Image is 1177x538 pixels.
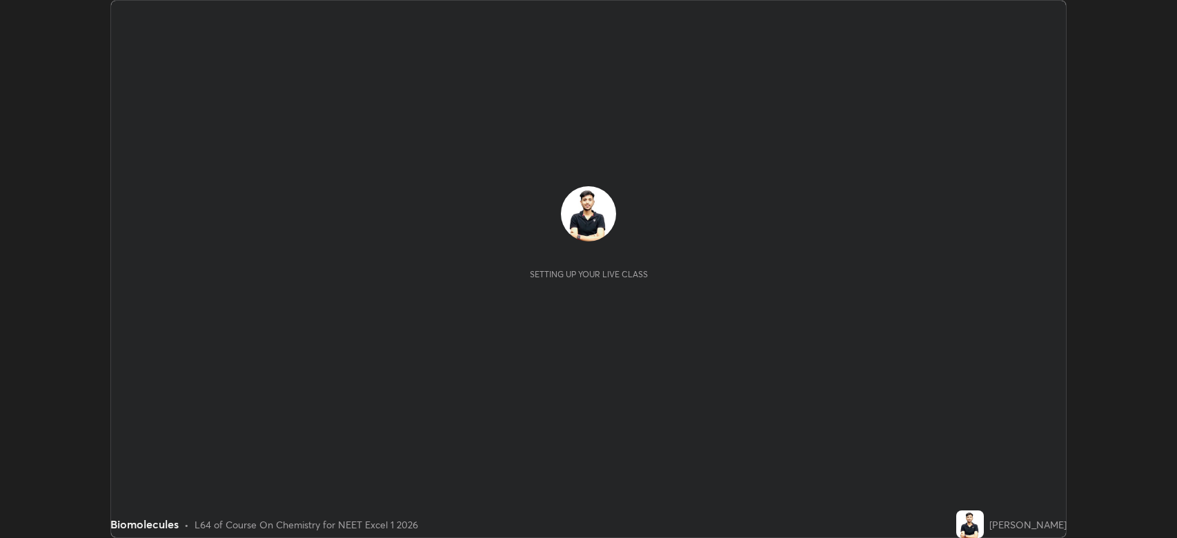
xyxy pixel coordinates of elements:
[110,516,179,532] div: Biomolecules
[956,510,984,538] img: 9b75b615fa134b8192f11aff96f13d3b.jpg
[989,517,1067,532] div: [PERSON_NAME]
[195,517,418,532] div: L64 of Course On Chemistry for NEET Excel 1 2026
[561,186,616,241] img: 9b75b615fa134b8192f11aff96f13d3b.jpg
[184,517,189,532] div: •
[530,269,648,279] div: Setting up your live class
